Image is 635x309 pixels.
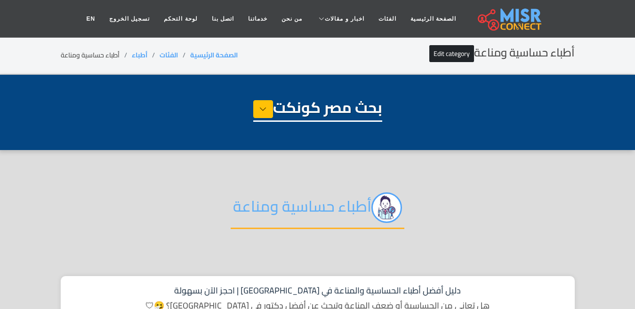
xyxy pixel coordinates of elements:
a: الفئات [160,49,178,61]
a: الصفحة الرئيسية [403,10,463,28]
h1: بحث مصر كونكت [253,98,382,122]
a: اتصل بنا [205,10,241,28]
a: اخبار و مقالات [309,10,371,28]
a: خدماتنا [241,10,274,28]
img: main.misr_connect [478,7,541,31]
h2: أطباء حساسية ومناعة [429,46,575,60]
a: Edit category [429,45,474,62]
a: الصفحة الرئيسية [190,49,238,61]
h2: أطباء حساسية ومناعة [231,192,404,229]
img: vHN0mketWv55Sp8hCnEX.webp [371,192,402,223]
a: EN [79,10,102,28]
span: اخبار و مقالات [325,15,364,23]
a: من نحن [274,10,309,28]
li: أطباء حساسية ومناعة [61,50,132,60]
a: الفئات [371,10,403,28]
a: لوحة التحكم [157,10,204,28]
h1: دليل أفضل أطباء الحساسية والمناعة في [GEOGRAPHIC_DATA] | احجز الآن بسهولة [70,285,565,296]
a: تسجيل الخروج [102,10,157,28]
a: أطباء [132,49,147,61]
